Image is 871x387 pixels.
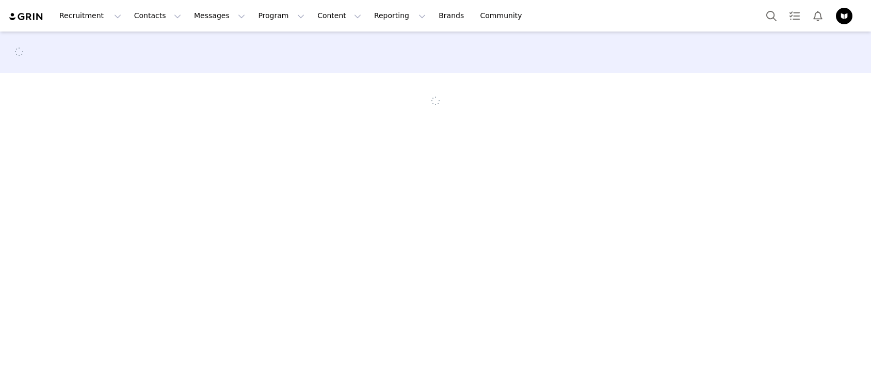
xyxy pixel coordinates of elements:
img: grin logo [8,12,44,22]
a: Community [474,4,533,27]
button: Notifications [807,4,829,27]
button: Recruitment [53,4,127,27]
img: 1a9102ab-2ebd-4c34-97bf-058d2e52375c.jpg [836,8,852,24]
button: Profile [830,8,863,24]
button: Program [252,4,311,27]
a: Tasks [783,4,806,27]
button: Reporting [368,4,432,27]
button: Messages [188,4,251,27]
a: Brands [432,4,473,27]
button: Content [311,4,367,27]
button: Search [760,4,783,27]
button: Contacts [128,4,187,27]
